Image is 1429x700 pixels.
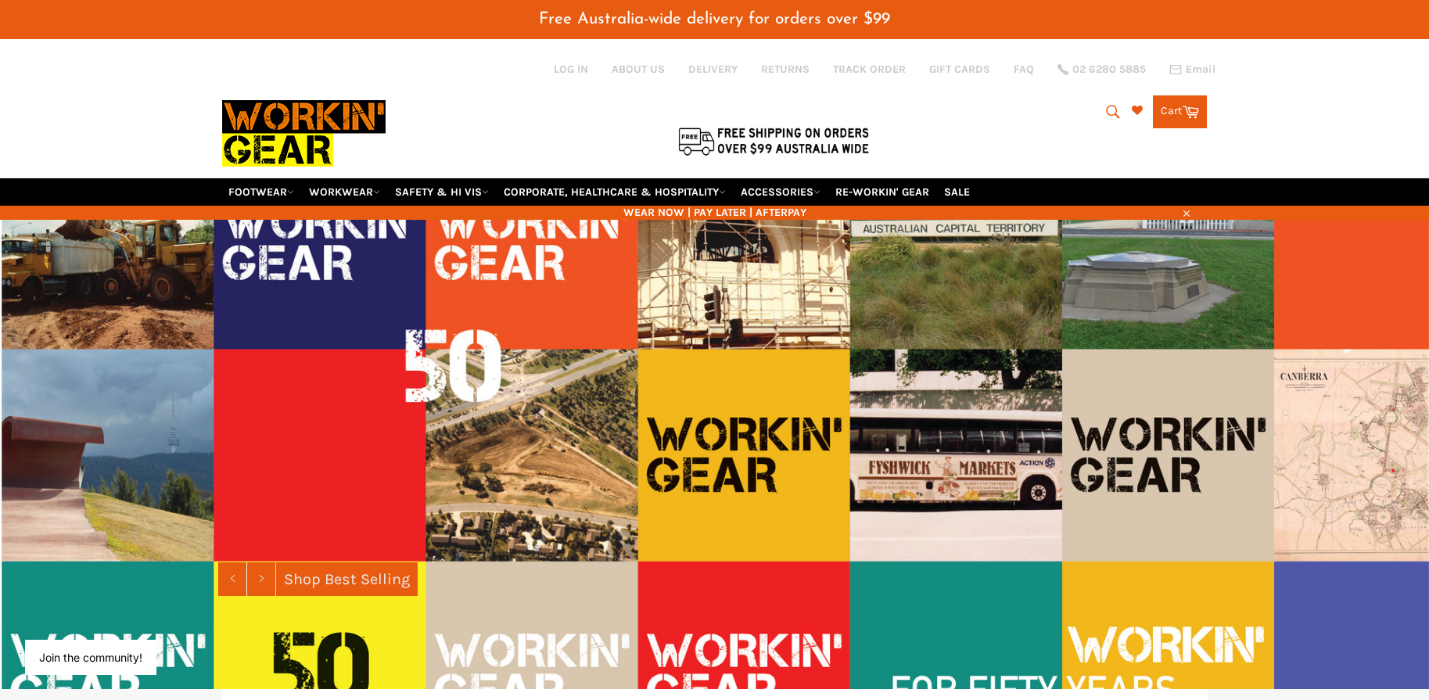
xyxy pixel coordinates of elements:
a: ACCESSORIES [734,178,827,206]
img: Flat $9.95 shipping Australia wide [676,124,871,157]
a: Log in [554,63,588,76]
span: Email [1186,64,1215,75]
a: DELIVERY [688,62,738,77]
a: RE-WORKIN' GEAR [829,178,935,206]
a: CORPORATE, HEALTHCARE & HOSPITALITY [497,178,732,206]
a: TRACK ORDER [833,62,906,77]
a: SAFETY & HI VIS [389,178,495,206]
a: ABOUT US [612,62,665,77]
span: Free Australia-wide delivery for orders over $99 [539,11,890,27]
a: SALE [938,178,976,206]
a: Email [1169,63,1215,76]
a: RETURNS [761,62,810,77]
a: FOOTWEAR [222,178,300,206]
a: Cart [1153,95,1207,128]
img: Workin Gear leaders in Workwear, Safety Boots, PPE, Uniforms. Australia's No.1 in Workwear [222,89,386,178]
a: WORKWEAR [303,178,386,206]
button: Join the community! [39,651,142,664]
a: Shop Best Selling [276,562,418,596]
a: FAQ [1014,62,1034,77]
a: 02 6280 5885 [1057,64,1146,75]
span: 02 6280 5885 [1072,64,1146,75]
a: GIFT CARDS [929,62,990,77]
span: WEAR NOW | PAY LATER | AFTERPAY [222,205,1208,220]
